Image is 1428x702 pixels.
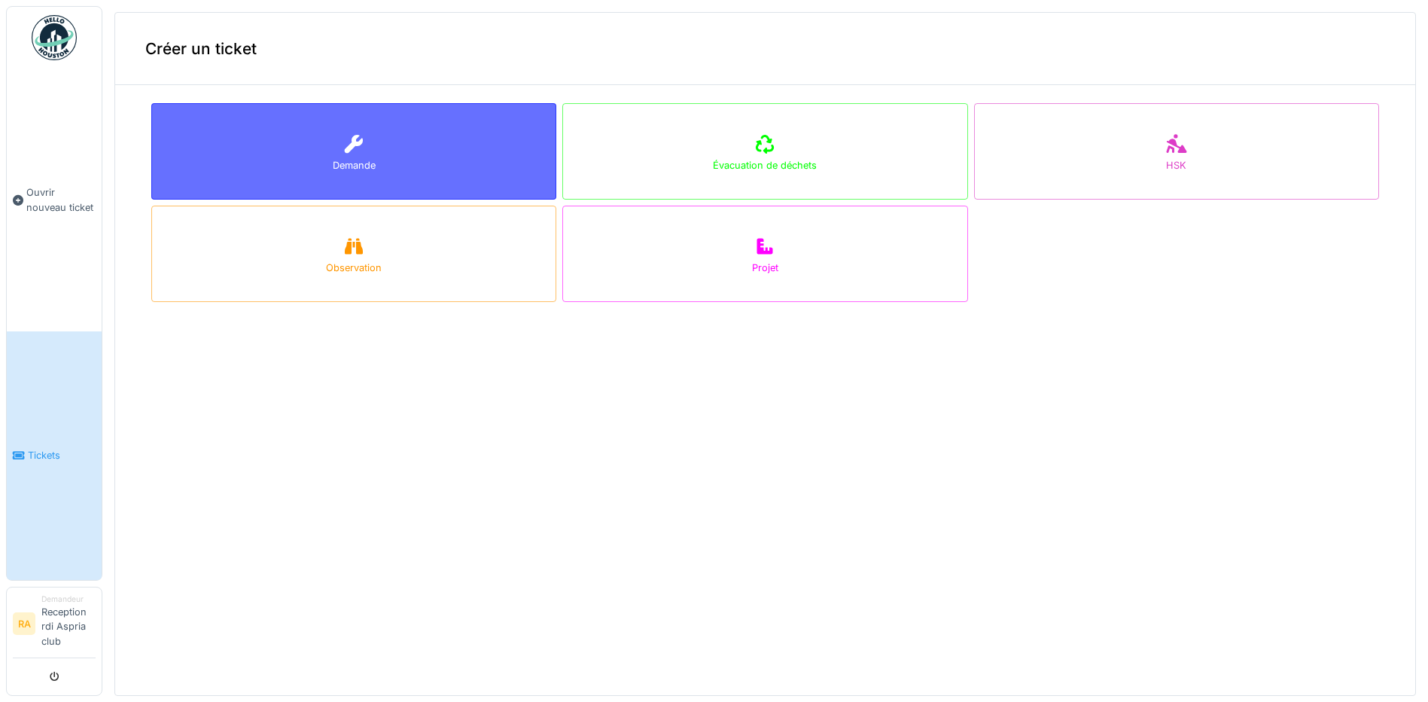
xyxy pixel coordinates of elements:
[41,594,96,655] li: Reception rdi Aspria club
[41,594,96,605] div: Demandeur
[333,158,376,172] div: Demande
[7,331,102,580] a: Tickets
[7,69,102,331] a: Ouvrir nouveau ticket
[32,15,77,60] img: Badge_color-CXgf-gQk.svg
[13,594,96,658] a: RA DemandeurReception rdi Aspria club
[28,448,96,462] span: Tickets
[26,185,96,214] span: Ouvrir nouveau ticket
[713,158,817,172] div: Évacuation de déchets
[326,261,382,275] div: Observation
[752,261,778,275] div: Projet
[13,612,35,635] li: RA
[1166,158,1186,172] div: HSK
[115,13,1415,85] div: Créer un ticket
